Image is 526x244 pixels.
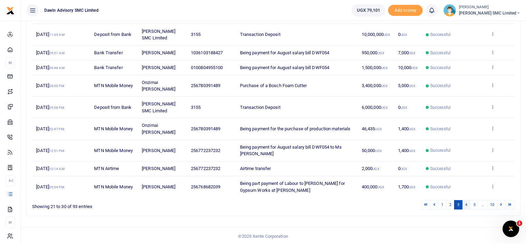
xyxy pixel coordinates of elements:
span: 950,000 [362,50,384,55]
small: UGX [409,185,415,189]
small: UGX [381,106,388,110]
span: [DATE] [36,184,64,189]
small: UGX [381,66,388,70]
span: Successful [430,126,451,132]
span: Successful [430,184,451,190]
span: [DATE] [36,126,64,131]
span: 256772237232 [191,166,220,171]
a: 4 [462,200,470,209]
span: [DATE] [36,148,64,153]
span: 0 [398,32,407,37]
span: Successful [430,65,451,71]
span: Being payment for August salary bill DWF054 [240,50,329,55]
span: Successful [430,147,451,153]
span: Being part payment of Labour to [PERSON_NAME] for Gypsum Works at [PERSON_NAME] [240,181,345,193]
small: 11:35 AM [49,33,65,37]
a: logo-small logo-large logo-large [6,8,15,13]
span: Successful [430,31,451,38]
span: 256772237232 [191,148,220,153]
span: Being payment for August salary bill DWF054 [240,65,329,70]
li: Ac [6,175,15,186]
span: [PERSON_NAME] SMC Limited [459,10,520,16]
span: [DATE] [36,166,64,171]
li: M [6,217,15,228]
li: Toup your wallet [388,5,423,16]
span: [DATE] [36,50,64,55]
span: 1 [517,220,522,226]
span: 256780391489 [191,126,220,131]
small: UGX [400,106,407,110]
span: 3,400,000 [362,83,388,88]
span: 6,000,000 [362,105,388,110]
span: [DATE] [36,65,64,70]
small: UGX [375,127,381,131]
span: 256780391489 [191,83,220,88]
span: UGX 79,101 [357,7,380,14]
div: Showing 21 to 30 of 93 entries [32,199,230,210]
small: UGX [409,149,415,153]
img: logo-small [6,7,15,15]
span: MTN Mobile Money [94,83,133,88]
span: Onzimai [PERSON_NAME] [142,123,175,135]
small: [PERSON_NAME] [459,4,520,10]
span: MTN Mobile Money [94,184,133,189]
span: Transaction Deposit [240,105,280,110]
span: 3155 [191,105,201,110]
span: [PERSON_NAME] SMC Limited [142,101,175,113]
small: UGX [377,51,384,55]
span: Successful [430,83,451,89]
span: [PERSON_NAME] [142,65,175,70]
small: UGX [381,84,388,88]
span: [DATE] [36,32,64,37]
span: 0 [398,105,407,110]
li: M [6,57,15,68]
span: Deposit from Bank [94,32,131,37]
small: UGX [377,185,384,189]
span: 10,000,000 [362,32,390,37]
span: 0 [398,166,407,171]
small: 02:47 PM [49,127,64,131]
span: Add money [388,5,423,16]
span: 1,400 [398,126,415,131]
span: 1,700 [398,184,415,189]
span: Being payment for the purchase of production materials [240,126,350,131]
span: Transaction Deposit [240,32,280,37]
span: [PERSON_NAME] [142,50,175,55]
small: 09:51 AM [49,51,65,55]
a: 3 [454,200,462,209]
span: 2,000 [362,166,379,171]
span: Dawin Advisory SMC Limited [41,7,101,13]
iframe: Intercom live chat [502,220,519,237]
span: Successful [430,104,451,111]
span: 5,000 [398,83,415,88]
small: UGX [409,51,415,55]
span: Bank Transfer [94,65,122,70]
span: 10,000 [398,65,418,70]
span: Bank Transfer [94,50,122,55]
span: [PERSON_NAME] [142,148,175,153]
span: Being payment for August salary bill DWF054 to Ms [PERSON_NAME] [240,144,342,157]
li: Wallet ballance [349,4,388,17]
small: 09:48 AM [49,66,65,70]
a: UGX 79,101 [351,4,385,17]
span: 1,500,000 [362,65,388,70]
span: MTN Airtime [94,166,119,171]
small: 12:51 PM [49,149,64,153]
span: 1036103188427 [191,50,223,55]
small: UGX [409,84,415,88]
small: 09:00 PM [49,84,64,88]
span: 1,400 [398,148,415,153]
small: UGX [375,149,381,153]
span: Airtime transfer [240,166,271,171]
small: UGX [400,33,407,37]
span: [DATE] [36,83,64,88]
small: UGX [409,127,415,131]
span: [PERSON_NAME] SMC Limited [142,29,175,41]
small: UGX [411,66,418,70]
a: Add money [388,7,423,12]
span: 256768682039 [191,184,220,189]
img: profile-user [443,4,456,17]
span: Successful [430,50,451,56]
span: 3155 [191,32,201,37]
span: 0100804955100 [191,65,223,70]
